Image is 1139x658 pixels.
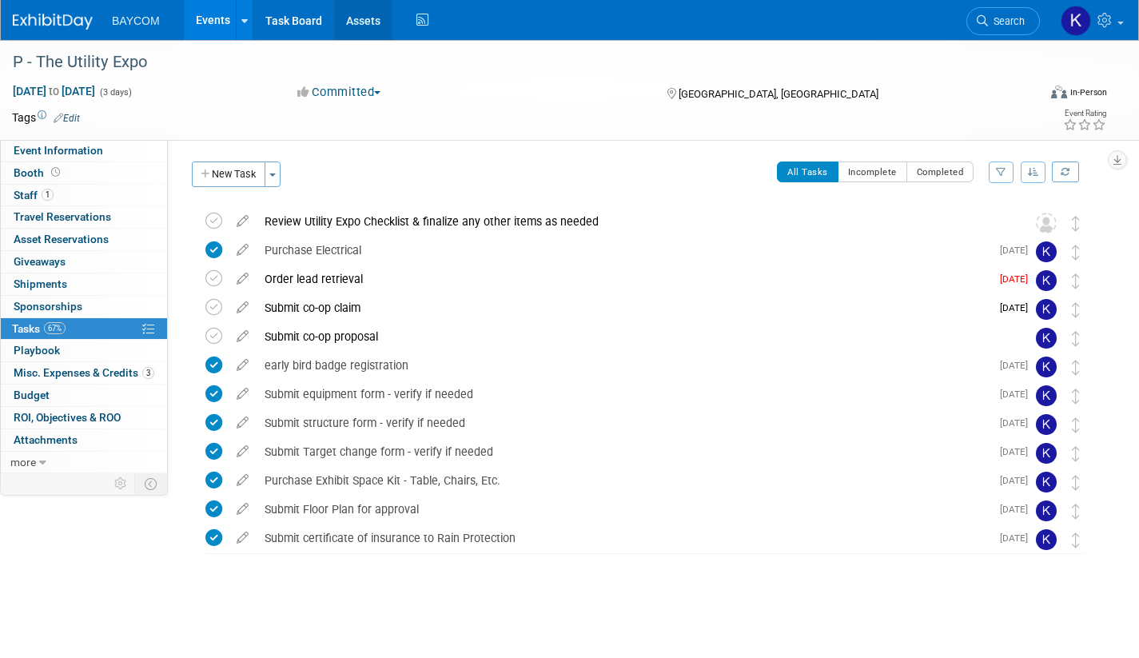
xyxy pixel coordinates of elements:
[1,429,167,451] a: Attachments
[229,358,257,373] a: edit
[257,381,990,408] div: Submit equipment form - verify if needed
[1000,360,1036,371] span: [DATE]
[1072,216,1080,231] i: Move task
[229,416,257,430] a: edit
[1036,472,1057,493] img: Kayla Novak
[1000,446,1036,457] span: [DATE]
[12,322,66,335] span: Tasks
[1036,443,1057,464] img: Kayla Novak
[257,467,990,494] div: Purchase Exhibit Space Kit - Table, Chairs, Etc.
[257,409,990,437] div: Submit structure form - verify if needed
[1000,302,1036,313] span: [DATE]
[1,229,167,250] a: Asset Reservations
[107,473,135,494] td: Personalize Event Tab Strip
[229,272,257,286] a: edit
[1072,417,1080,433] i: Move task
[229,502,257,516] a: edit
[1,162,167,184] a: Booth
[1,185,167,206] a: Staff1
[906,162,974,182] button: Completed
[1036,414,1057,435] img: Kayla Novak
[679,88,878,100] span: [GEOGRAPHIC_DATA], [GEOGRAPHIC_DATA]
[229,301,257,315] a: edit
[1,407,167,429] a: ROI, Objectives & ROO
[1072,245,1080,260] i: Move task
[229,445,257,459] a: edit
[112,14,160,27] span: BAYCOM
[14,277,67,290] span: Shipments
[1061,6,1091,36] img: Kayla Novak
[14,366,154,379] span: Misc. Expenses & Credits
[46,85,62,98] span: to
[1,273,167,295] a: Shipments
[42,189,54,201] span: 1
[7,48,1014,77] div: P - The Utility Expo
[1072,389,1080,404] i: Move task
[1069,86,1107,98] div: In-Person
[1000,475,1036,486] span: [DATE]
[1,362,167,384] a: Misc. Expenses & Credits3
[14,300,82,313] span: Sponsorships
[257,524,990,552] div: Submit certificate of insurance to Rain Protection
[1,385,167,406] a: Budget
[135,473,168,494] td: Toggle Event Tabs
[14,255,66,268] span: Giveaways
[1,206,167,228] a: Travel Reservations
[1036,529,1057,550] img: Kayla Novak
[945,83,1107,107] div: Event Format
[1052,162,1079,182] a: Refresh
[292,84,387,101] button: Committed
[1000,417,1036,429] span: [DATE]
[1072,532,1080,548] i: Move task
[1000,245,1036,256] span: [DATE]
[12,110,80,126] td: Tags
[14,210,111,223] span: Travel Reservations
[1000,273,1036,285] span: [DATE]
[257,352,990,379] div: early bird badge registration
[229,214,257,229] a: edit
[14,389,50,401] span: Budget
[1051,86,1067,98] img: Format-Inperson.png
[12,84,96,98] span: [DATE] [DATE]
[1,140,167,162] a: Event Information
[14,189,54,201] span: Staff
[257,208,1004,235] div: Review Utility Expo Checklist & finalize any other items as needed
[1063,110,1106,118] div: Event Rating
[1072,446,1080,461] i: Move task
[1036,299,1057,320] img: Kayla Novak
[44,322,66,334] span: 67%
[13,14,93,30] img: ExhibitDay
[1,296,167,317] a: Sponsorships
[1036,500,1057,521] img: Kayla Novak
[966,7,1040,35] a: Search
[1036,357,1057,377] img: Kayla Novak
[14,344,60,357] span: Playbook
[1000,389,1036,400] span: [DATE]
[14,433,78,446] span: Attachments
[229,243,257,257] a: edit
[1036,213,1057,233] img: Unassigned
[1072,273,1080,289] i: Move task
[1072,302,1080,317] i: Move task
[1,251,167,273] a: Giveaways
[777,162,838,182] button: All Tasks
[1072,504,1080,519] i: Move task
[14,233,109,245] span: Asset Reservations
[14,144,103,157] span: Event Information
[257,294,990,321] div: Submit co-op claim
[14,166,63,179] span: Booth
[229,387,257,401] a: edit
[1000,532,1036,544] span: [DATE]
[257,323,1004,350] div: Submit co-op proposal
[257,265,990,293] div: Order lead retrieval
[229,329,257,344] a: edit
[257,237,990,264] div: Purchase Electrical
[257,438,990,465] div: Submit Target change form - verify if needed
[192,162,265,187] button: New Task
[14,411,121,424] span: ROI, Objectives & ROO
[1036,270,1057,291] img: Kayla Novak
[988,15,1025,27] span: Search
[1000,504,1036,515] span: [DATE]
[98,87,132,98] span: (3 days)
[257,496,990,523] div: Submit Floor Plan for approval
